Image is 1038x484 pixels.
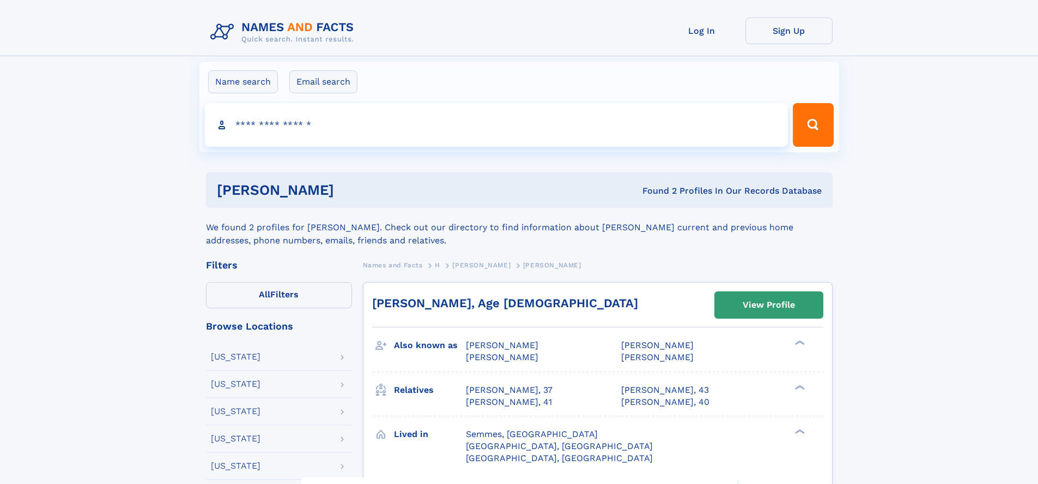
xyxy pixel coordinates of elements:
[206,17,363,47] img: Logo Names and Facts
[621,352,694,362] span: [PERSON_NAME]
[466,396,552,408] a: [PERSON_NAME], 41
[394,336,466,355] h3: Also known as
[206,208,833,247] div: We found 2 profiles for [PERSON_NAME]. Check out our directory to find information about [PERSON_...
[523,261,581,269] span: [PERSON_NAME]
[452,261,511,269] span: [PERSON_NAME]
[289,70,357,93] label: Email search
[435,258,440,272] a: H
[211,462,260,470] div: [US_STATE]
[211,407,260,416] div: [US_STATE]
[208,70,278,93] label: Name search
[466,441,653,451] span: [GEOGRAPHIC_DATA], [GEOGRAPHIC_DATA]
[206,260,352,270] div: Filters
[793,103,833,147] button: Search Button
[217,183,488,197] h1: [PERSON_NAME]
[745,17,833,44] a: Sign Up
[211,434,260,443] div: [US_STATE]
[206,282,352,308] label: Filters
[394,381,466,399] h3: Relatives
[466,352,538,362] span: [PERSON_NAME]
[621,396,709,408] a: [PERSON_NAME], 40
[743,292,795,318] div: View Profile
[452,258,511,272] a: [PERSON_NAME]
[792,384,805,391] div: ❯
[211,352,260,361] div: [US_STATE]
[488,185,822,197] div: Found 2 Profiles In Our Records Database
[205,103,788,147] input: search input
[259,289,270,300] span: All
[466,429,598,439] span: Semmes, [GEOGRAPHIC_DATA]
[792,428,805,435] div: ❯
[466,340,538,350] span: [PERSON_NAME]
[363,258,423,272] a: Names and Facts
[394,425,466,444] h3: Lived in
[206,321,352,331] div: Browse Locations
[372,296,638,310] a: [PERSON_NAME], Age [DEMOGRAPHIC_DATA]
[658,17,745,44] a: Log In
[792,339,805,346] div: ❯
[466,453,653,463] span: [GEOGRAPHIC_DATA], [GEOGRAPHIC_DATA]
[466,384,553,396] a: [PERSON_NAME], 37
[435,261,440,269] span: H
[211,380,260,389] div: [US_STATE]
[621,340,694,350] span: [PERSON_NAME]
[621,384,709,396] a: [PERSON_NAME], 43
[715,292,823,318] a: View Profile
